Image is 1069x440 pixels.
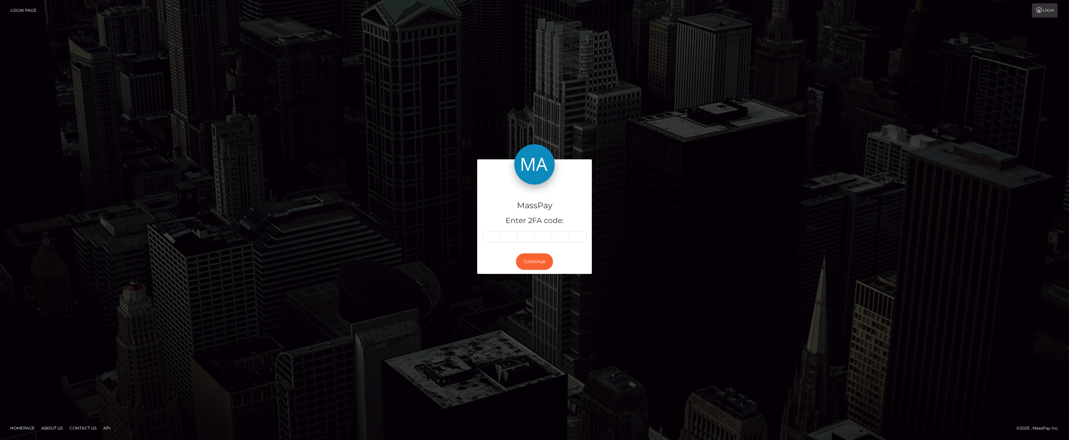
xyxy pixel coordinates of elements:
a: API [100,423,113,433]
img: MassPay [514,144,555,185]
button: Continue [516,253,553,270]
a: Contact Us [67,423,99,433]
h5: Enter 2FA code: [482,216,587,226]
h4: MassPay [482,200,587,212]
a: About Us [39,423,65,433]
a: Homepage [7,423,37,433]
div: © 2025 , MassPay Inc. [1016,425,1064,432]
a: Login Page [10,3,36,18]
a: Login [1032,3,1058,18]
